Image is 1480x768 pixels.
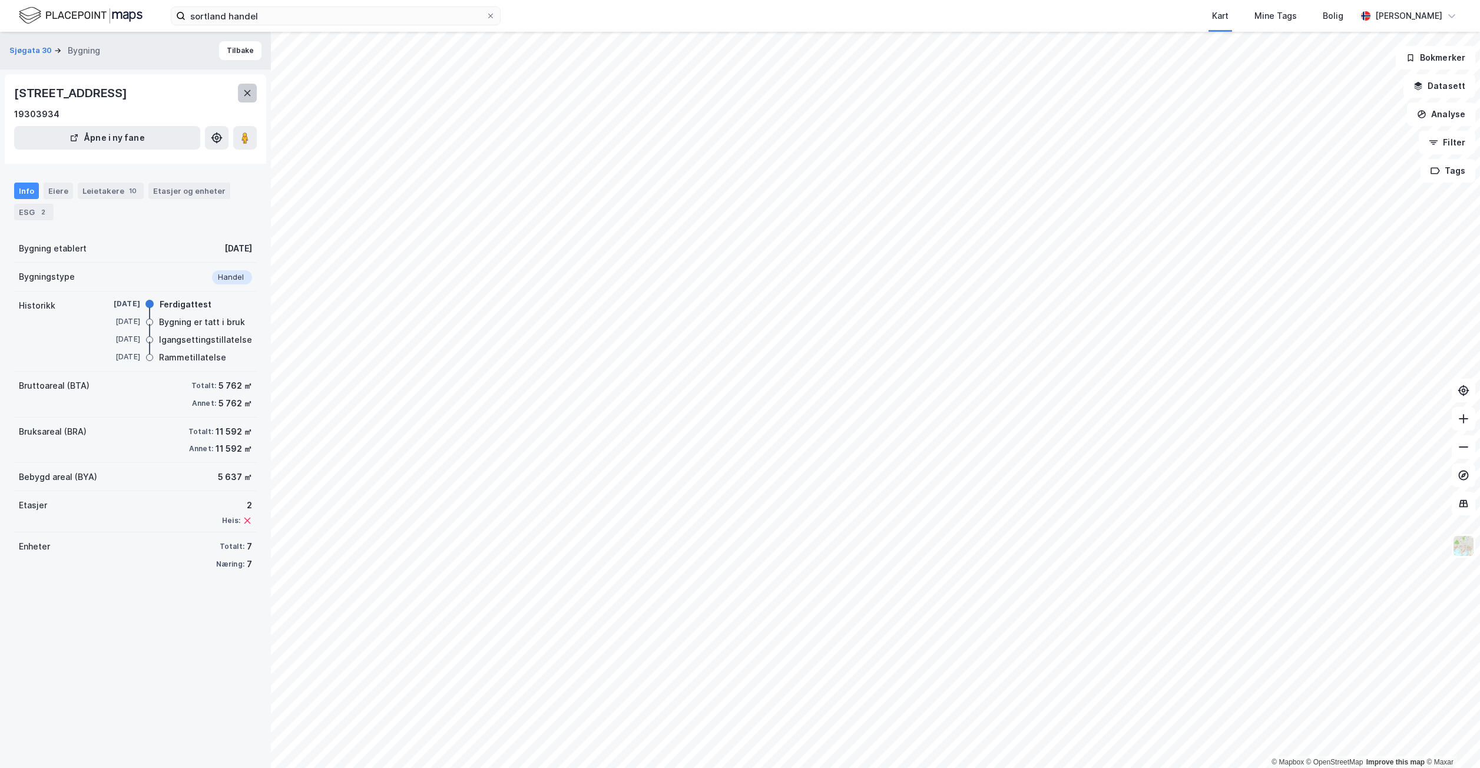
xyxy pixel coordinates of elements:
div: 5 637 ㎡ [218,470,252,484]
div: [STREET_ADDRESS] [14,84,130,102]
div: Totalt: [191,381,216,390]
div: Eiere [44,183,73,199]
input: Søk på adresse, matrikkel, gårdeiere, leietakere eller personer [186,7,486,25]
div: Heis: [222,516,240,525]
div: 5 762 ㎡ [218,379,252,393]
div: Bygning etablert [19,241,87,256]
a: Improve this map [1366,758,1425,766]
div: [DATE] [93,299,140,309]
div: 10 [127,185,139,197]
button: Tilbake [219,41,261,60]
div: Bruksareal (BRA) [19,425,87,439]
div: 2 [222,498,252,512]
div: 11 592 ㎡ [216,442,252,456]
div: Etasjer [19,498,47,512]
div: 5 762 ㎡ [218,396,252,411]
div: 2 [37,206,49,218]
div: Historikk [19,299,55,313]
div: 7 [247,557,252,571]
div: Annet: [189,444,213,453]
button: Sjøgata 30 [9,45,54,57]
div: [DATE] [93,334,140,345]
div: Etasjer og enheter [153,186,226,196]
div: Totalt: [188,427,213,436]
img: logo.f888ab2527a4732fd821a326f86c7f29.svg [19,5,143,26]
div: ESG [14,204,54,220]
img: Z [1452,535,1475,557]
div: Bebygd areal (BYA) [19,470,97,484]
div: Mine Tags [1254,9,1297,23]
button: Datasett [1403,74,1475,98]
div: 7 [247,539,252,554]
div: [PERSON_NAME] [1375,9,1442,23]
div: 19303934 [14,107,59,121]
div: Ferdigattest [160,297,211,312]
div: Info [14,183,39,199]
div: Bygning er tatt i bruk [159,315,245,329]
div: Næring: [216,560,244,569]
div: Bygning [68,44,100,58]
button: Åpne i ny fane [14,126,200,150]
div: 11 592 ㎡ [216,425,252,439]
button: Bokmerker [1396,46,1475,69]
div: [DATE] [93,316,140,327]
div: Igangsettingstillatelse [159,333,252,347]
iframe: Chat Widget [1421,711,1480,768]
div: Bolig [1323,9,1343,23]
div: [DATE] [224,241,252,256]
div: Totalt: [220,542,244,551]
div: Rammetillatelse [159,350,226,365]
a: OpenStreetMap [1306,758,1363,766]
a: Mapbox [1272,758,1304,766]
button: Tags [1421,159,1475,183]
div: Leietakere [78,183,144,199]
div: [DATE] [93,352,140,362]
button: Analyse [1407,102,1475,126]
div: Annet: [192,399,216,408]
div: Bygningstype [19,270,75,284]
button: Filter [1419,131,1475,154]
div: Enheter [19,539,50,554]
div: Bruttoareal (BTA) [19,379,90,393]
div: Kart [1212,9,1229,23]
